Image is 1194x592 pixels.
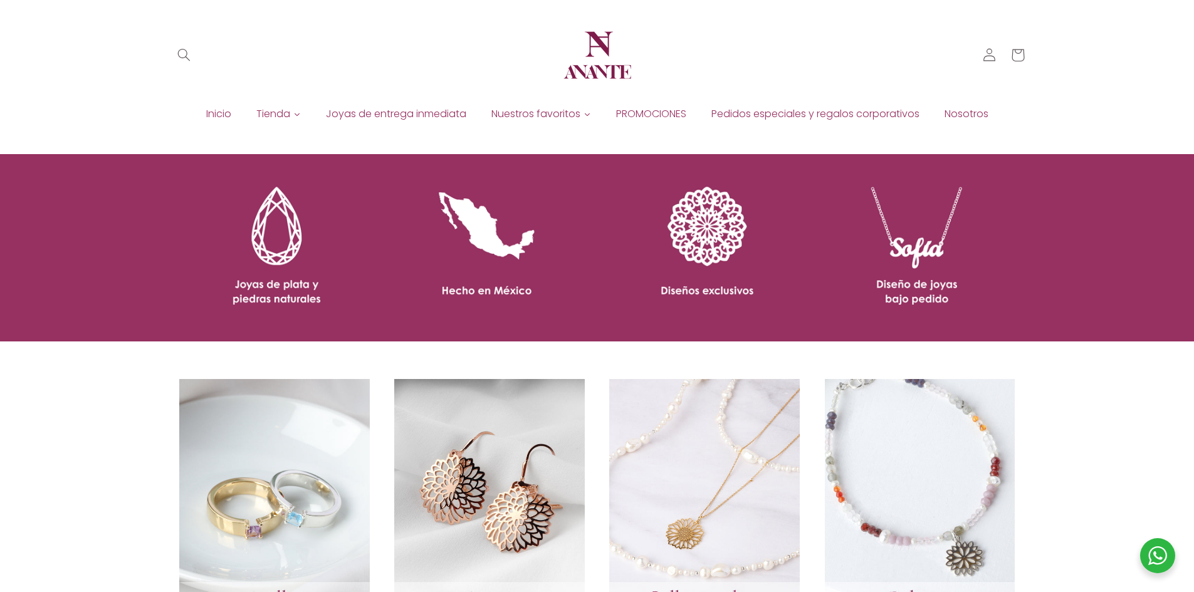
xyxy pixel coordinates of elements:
[491,107,580,121] span: Nuestros favoritos
[313,105,479,123] a: Joyas de entrega inmediata
[256,107,290,121] span: Tienda
[194,105,244,123] a: Inicio
[206,107,231,121] span: Inicio
[711,107,919,121] span: Pedidos especiales y regalos corporativos
[945,107,988,121] span: Nosotros
[560,18,635,93] img: Anante Joyería | Diseño en plata y oro
[699,105,932,123] a: Pedidos especiales y regalos corporativos
[169,41,198,70] summary: Búsqueda
[479,105,604,123] a: Nuestros favoritos
[326,107,466,121] span: Joyas de entrega inmediata
[244,105,313,123] a: Tienda
[616,107,686,121] span: PROMOCIONES
[604,105,699,123] a: PROMOCIONES
[555,13,640,98] a: Anante Joyería | Diseño en plata y oro
[932,105,1001,123] a: Nosotros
